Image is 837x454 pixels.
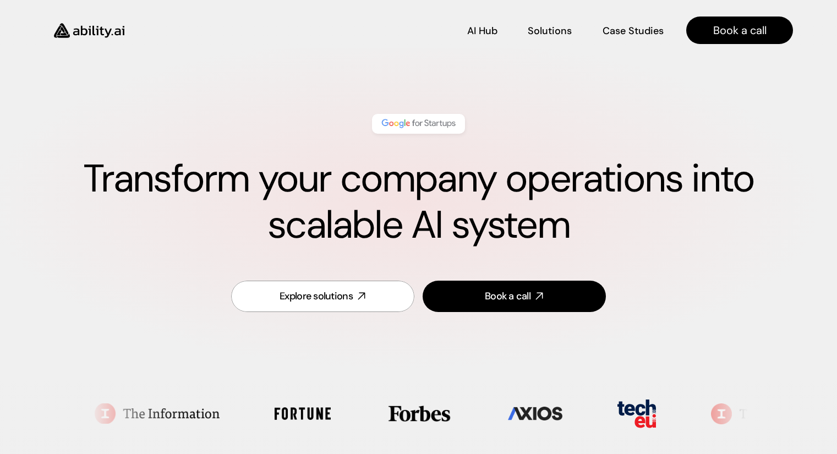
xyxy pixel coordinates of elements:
[713,23,767,38] p: Book a call
[231,281,414,312] a: Explore solutions
[140,17,793,44] nav: Main navigation
[280,289,353,303] div: Explore solutions
[467,24,497,38] p: AI Hub
[528,21,572,40] a: Solutions
[423,281,606,312] a: Book a call
[485,289,530,303] div: Book a call
[44,156,793,248] h1: Transform your company operations into scalable AI system
[602,21,664,40] a: Case Studies
[603,24,664,38] p: Case Studies
[686,17,793,44] a: Book a call
[528,24,572,38] p: Solutions
[467,21,497,40] a: AI Hub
